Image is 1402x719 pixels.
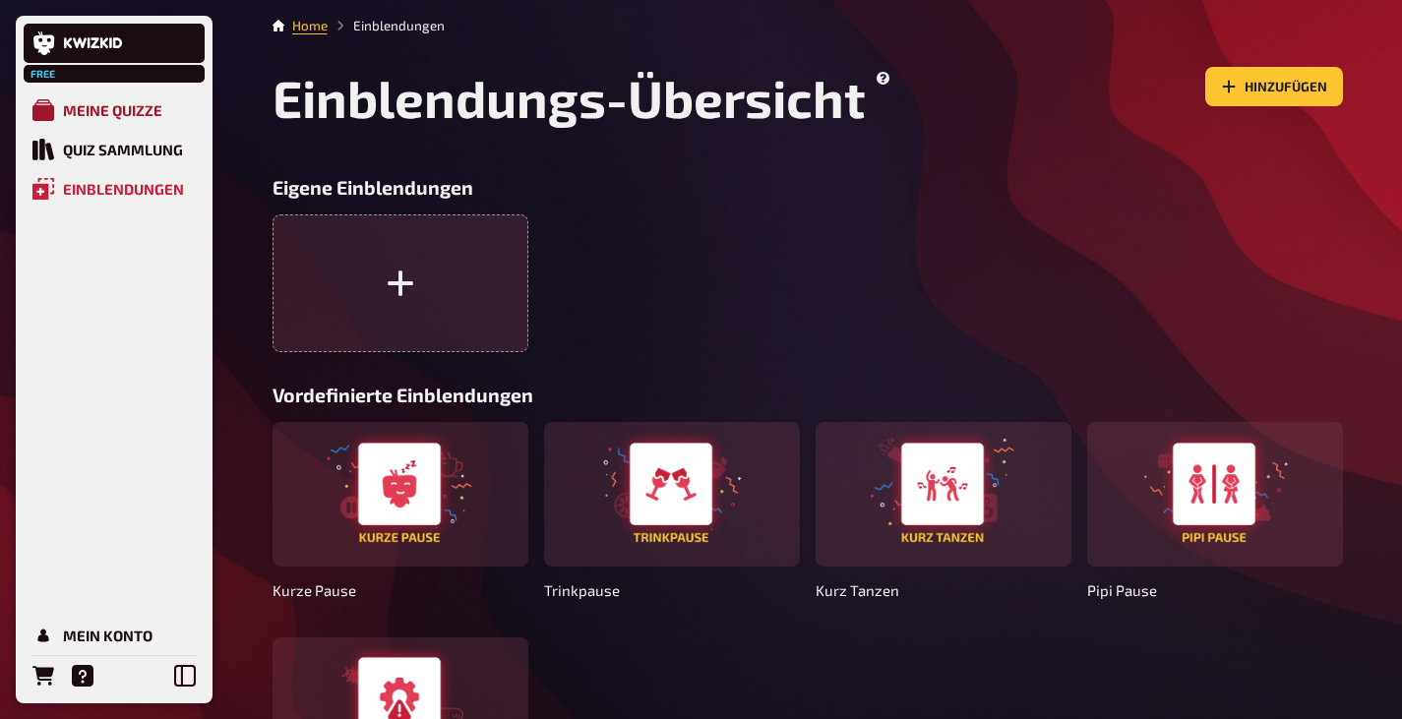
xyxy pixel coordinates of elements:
li: Einblendungen [328,16,445,35]
a: Mein Konto [24,616,205,655]
h3: Vordefinierte Einblendungen [273,384,1343,406]
a: Einblendungen [24,169,205,209]
h3: Eigene Einblendungen [273,176,1343,199]
a: Meine Quizze [24,90,205,130]
div: Quiz Sammlung [63,141,183,158]
div: Einblendungen [63,180,184,198]
button: Hinzufügen [1205,67,1343,106]
span: Free [26,68,61,80]
span: Kurz Tanzen [816,574,1071,606]
span: Trinkpause [544,574,800,606]
div: Mein Konto [63,627,152,644]
div: Meine Quizze [63,101,162,119]
li: Home [292,16,328,35]
a: Home [292,18,328,33]
div: Pipi Pause [1087,422,1343,566]
h1: Einblendungs-Übersicht [273,67,894,129]
span: Kurze Pause [273,574,528,606]
div: Kurz Tanzen [816,422,1071,566]
a: Bestellungen [24,656,63,695]
a: Hilfe [63,656,102,695]
a: Quiz Sammlung [24,130,205,169]
span: Pipi Pause [1087,574,1343,606]
div: Trinkpause [544,422,800,566]
div: Kurze Pause [273,422,528,566]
